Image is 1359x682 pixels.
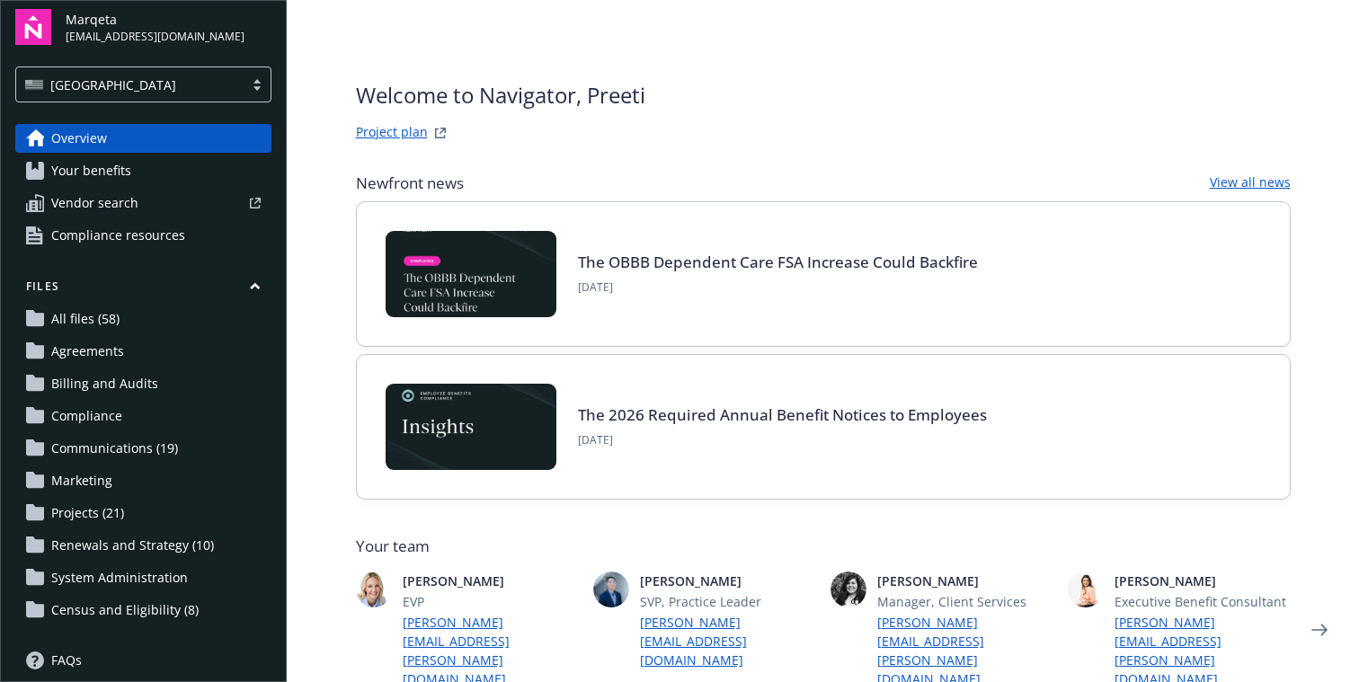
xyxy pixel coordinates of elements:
[51,646,82,675] span: FAQs
[51,531,214,560] span: Renewals and Strategy (10)
[1068,571,1104,607] img: photo
[877,592,1053,611] span: Manager, Client Services
[356,536,1291,557] span: Your team
[51,337,124,366] span: Agreements
[50,75,176,94] span: [GEOGRAPHIC_DATA]
[15,305,271,333] a: All files (58)
[51,124,107,153] span: Overview
[15,9,51,45] img: navigator-logo.svg
[356,79,645,111] span: Welcome to Navigator , Preeti
[51,221,185,250] span: Compliance resources
[51,563,188,592] span: System Administration
[15,402,271,430] a: Compliance
[25,75,235,94] span: [GEOGRAPHIC_DATA]
[15,499,271,527] a: Projects (21)
[51,596,199,624] span: Census and Eligibility (8)
[593,571,629,607] img: photo
[51,499,124,527] span: Projects (21)
[356,122,428,144] a: Project plan
[386,384,556,470] img: Card Image - EB Compliance Insights.png
[15,221,271,250] a: Compliance resources
[15,596,271,624] a: Census and Eligibility (8)
[578,279,978,296] span: [DATE]
[66,9,271,45] button: Marqeta[EMAIL_ADDRESS][DOMAIN_NAME]
[15,646,271,675] a: FAQs
[1115,571,1291,590] span: [PERSON_NAME]
[51,402,122,430] span: Compliance
[1115,592,1291,611] span: Executive Benefit Consultant
[15,279,271,301] button: Files
[51,189,138,217] span: Vendor search
[578,252,978,272] a: The OBBB Dependent Care FSA Increase Could Backfire
[830,571,866,607] img: photo
[877,571,1053,590] span: [PERSON_NAME]
[15,531,271,560] a: Renewals and Strategy (10)
[51,156,131,185] span: Your benefits
[1305,616,1334,644] a: Next
[430,122,451,144] a: projectPlanWebsite
[403,592,579,611] span: EVP
[640,571,816,590] span: [PERSON_NAME]
[356,173,464,194] span: Newfront news
[578,432,987,448] span: [DATE]
[640,592,816,611] span: SVP, Practice Leader
[66,29,244,45] span: [EMAIL_ADDRESS][DOMAIN_NAME]
[15,466,271,495] a: Marketing
[640,613,816,669] a: [PERSON_NAME][EMAIL_ADDRESS][DOMAIN_NAME]
[66,10,244,29] span: Marqeta
[356,571,392,607] img: photo
[51,434,178,463] span: Communications (19)
[15,156,271,185] a: Your benefits
[51,369,158,398] span: Billing and Audits
[1210,173,1291,194] a: View all news
[51,466,112,495] span: Marketing
[403,571,579,590] span: [PERSON_NAME]
[51,305,120,333] span: All files (58)
[15,124,271,153] a: Overview
[15,337,271,366] a: Agreements
[386,231,556,317] img: BLOG-Card Image - Compliance - OBBB Dep Care FSA - 08-01-25.jpg
[15,189,271,217] a: Vendor search
[15,369,271,398] a: Billing and Audits
[15,434,271,463] a: Communications (19)
[15,563,271,592] a: System Administration
[578,404,987,425] a: The 2026 Required Annual Benefit Notices to Employees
